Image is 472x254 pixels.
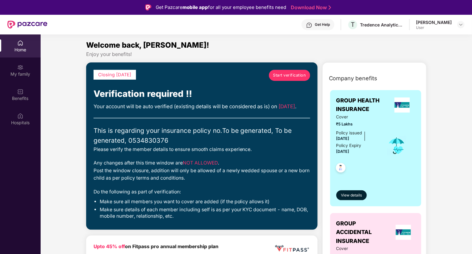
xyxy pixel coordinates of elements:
[291,4,329,11] a: Download Now
[458,22,463,27] img: svg+xml;base64,PHN2ZyBpZD0iRHJvcGRvd24tMzJ4MzIiIHhtbG5zPSJodHRwOi8vd3d3LnczLm9yZy8yMDAwL3N2ZyIgd2...
[94,146,310,153] div: Please verify the member details to ensure smooth claims experience.
[336,130,362,136] div: Policy issued
[336,219,392,245] span: GROUP ACCIDENTAL INSURANCE
[182,4,208,10] strong: mobile app
[156,4,286,11] div: Get Pazcare for all your employee benefits need
[94,188,310,196] div: Do the following as part of verification:
[336,190,367,200] button: View details
[17,64,23,70] img: svg+xml;base64,PHN2ZyB3aWR0aD0iMjAiIGhlaWdodD0iMjAiIHZpZXdCb3g9IjAgMCAyMCAyMCIgZmlsbD0ibm9uZSIgeG...
[336,245,378,252] span: Cover
[336,114,378,120] span: Cover
[416,19,452,25] div: [PERSON_NAME]
[94,244,125,249] b: Upto 45% off
[86,51,427,58] div: Enjoy your benefits!
[98,72,131,77] span: Closing [DATE]
[333,161,348,176] img: svg+xml;base64,PHN2ZyB4bWxucz0iaHR0cDovL3d3dy53My5vcmcvMjAwMC9zdmciIHdpZHRoPSI0OC45NDMiIGhlaWdodD...
[329,4,331,11] img: Stroke
[306,22,312,28] img: svg+xml;base64,PHN2ZyBpZD0iSGVscC0zMngzMiIgeG1sbnM9Imh0dHA6Ly93d3cudzMub3JnLzIwMDAvc3ZnIiB3aWR0aD...
[336,136,350,141] span: [DATE]
[94,87,310,101] div: Verification required !!
[145,4,151,10] img: Logo
[315,22,330,27] div: Get Help
[100,207,310,220] li: Make sure details of each member including self is as per your KYC document - name, DOB, mobile n...
[94,244,218,249] b: on Fitpass pro annual membership plan
[416,25,452,30] div: User
[269,70,310,81] a: Start verification
[336,121,378,127] span: ₹5 Lakhs
[183,160,218,166] span: NOT ALLOWED
[94,102,310,110] div: Your account will be auto verified (existing details will be considered as is) on .
[94,126,310,146] div: This is regarding your insurance policy no. To be generated, To be generated, 0534830376
[387,136,407,156] img: icon
[341,192,362,198] span: View details
[100,199,310,205] li: Make sure all members you want to cover are added (if the policy allows it)
[336,142,362,149] div: Policy Expiry
[394,97,410,113] img: insurerLogo
[351,21,355,28] span: T
[17,40,23,46] img: svg+xml;base64,PHN2ZyBpZD0iSG9tZSIgeG1sbnM9Imh0dHA6Ly93d3cudzMub3JnLzIwMDAvc3ZnIiB3aWR0aD0iMjAiIG...
[329,74,378,83] span: Company benefits
[17,113,23,119] img: svg+xml;base64,PHN2ZyBpZD0iSG9zcGl0YWxzIiB4bWxucz0iaHR0cDovL3d3dy53My5vcmcvMjAwMC9zdmciIHdpZHRoPS...
[360,22,403,28] div: Tredence Analytics Solutions Private Limited
[279,103,295,109] span: [DATE]
[94,159,310,182] div: Any changes after this time window are . Post the window closure, addition will only be allowed o...
[336,149,350,154] span: [DATE]
[17,89,23,95] img: svg+xml;base64,PHN2ZyBpZD0iQmVuZWZpdHMiIHhtbG5zPSJodHRwOi8vd3d3LnczLm9yZy8yMDAwL3N2ZyIgd2lkdGg9Ij...
[396,225,411,240] img: insurerLogo
[336,96,389,114] span: GROUP HEALTH INSURANCE
[273,72,306,78] span: Start verification
[7,21,47,29] img: New Pazcare Logo
[86,41,209,50] span: Welcome back, [PERSON_NAME]!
